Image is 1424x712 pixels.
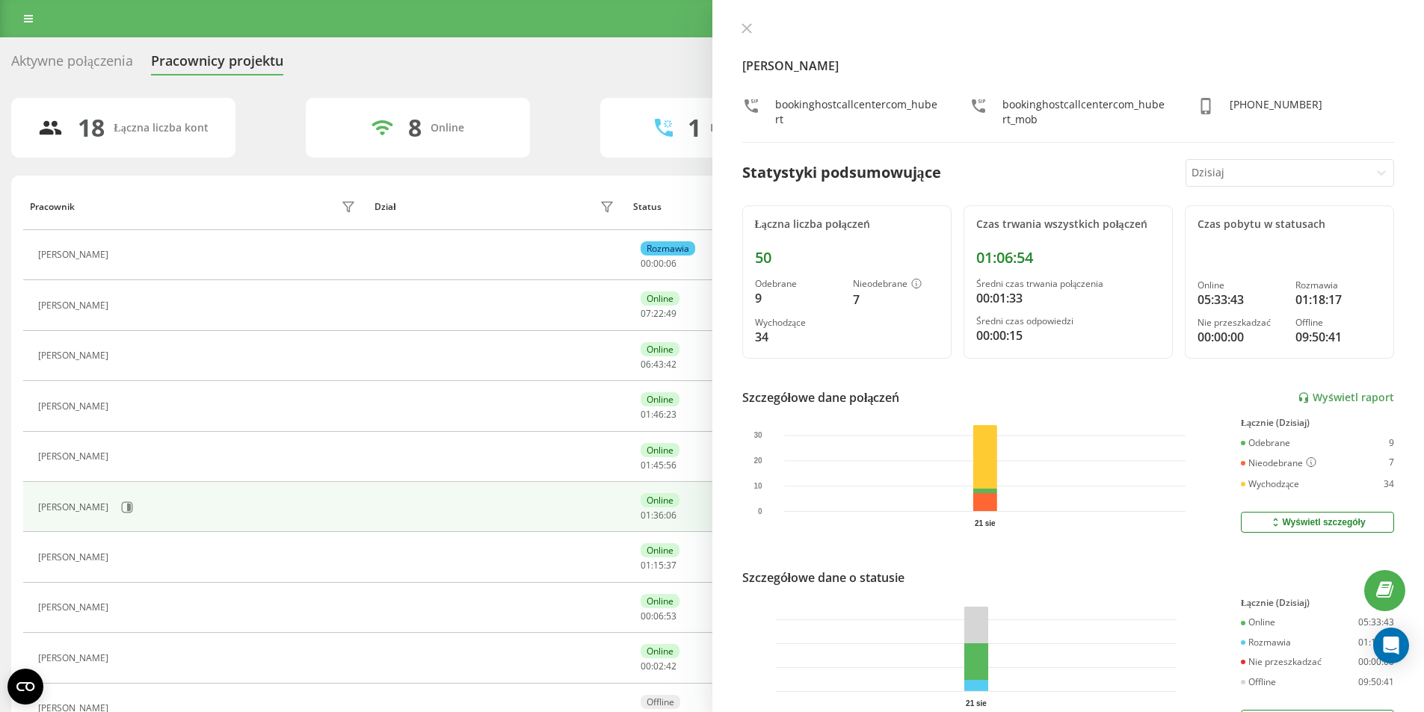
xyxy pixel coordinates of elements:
div: : : [641,409,676,420]
div: Średni czas odpowiedzi [976,316,1160,326]
div: Dział [375,202,395,212]
div: Odebrane [1241,438,1290,448]
div: Online [641,644,679,658]
a: Wyświetl raport [1298,391,1394,404]
div: Statystyki podsumowujące [742,161,941,184]
text: 20 [753,456,762,465]
div: Pracownicy projektu [151,53,283,76]
span: 45 [653,459,664,471]
div: Online [641,594,679,608]
div: Szczegółowe dane połączeń [742,388,900,406]
div: bookinghostcallcentercom_hubert_mob [1002,97,1167,127]
div: 1 [688,114,701,142]
div: 00:01:33 [976,289,1160,307]
div: 9 [755,289,841,307]
div: 34 [755,328,841,346]
div: 00:00:00 [1198,328,1283,346]
div: Rozmawia [641,241,695,256]
div: [PERSON_NAME] [38,300,112,311]
span: 46 [653,408,664,421]
div: 01:18:17 [1295,291,1381,309]
div: [PERSON_NAME] [38,653,112,663]
div: Online [641,443,679,457]
span: 01 [641,559,651,572]
span: 06 [666,509,676,521]
span: 37 [666,559,676,572]
div: Szczegółowe dane o statusie [742,569,904,586]
h4: [PERSON_NAME] [742,57,1395,75]
div: 8 [408,114,422,142]
div: bookinghostcallcentercom_hubert [775,97,940,127]
div: : : [641,359,676,370]
div: [PERSON_NAME] [38,602,112,613]
div: Online [1241,617,1275,628]
div: Wychodzące [1241,479,1299,489]
span: 01 [641,459,651,471]
div: 05:33:43 [1198,291,1283,309]
div: Średni czas trwania połączenia [976,279,1160,289]
span: 15 [653,559,664,572]
span: 42 [666,660,676,672]
div: [PERSON_NAME] [38,250,112,260]
div: Online [641,493,679,507]
div: Offline [1241,677,1276,687]
div: Online [641,342,679,356]
div: Online [641,291,679,306]
div: Aktywne połączenia [11,53,133,76]
div: 09:50:41 [1358,677,1394,687]
div: : : [641,259,676,269]
div: Rozmawiają [710,122,770,134]
div: Online [1198,280,1283,291]
span: 22 [653,307,664,320]
div: Łącznie (Dzisiaj) [1241,418,1394,428]
div: Nieodebrane [853,279,939,291]
div: Online [431,122,464,134]
span: 43 [653,358,664,371]
text: 30 [753,432,762,440]
div: [PERSON_NAME] [38,401,112,412]
div: Status [633,202,662,212]
span: 49 [666,307,676,320]
div: Czas trwania wszystkich połączeń [976,218,1160,231]
span: 23 [666,408,676,421]
div: 7 [853,291,939,309]
div: Łączna liczba kont [114,122,208,134]
div: Offline [1295,318,1381,328]
span: 01 [641,509,651,521]
div: [PERSON_NAME] [38,502,112,513]
text: 0 [757,507,762,516]
span: 00 [641,257,651,270]
div: : : [641,510,676,521]
text: 10 [753,482,762,490]
div: Nieodebrane [1241,457,1316,469]
span: 53 [666,610,676,622]
div: [PHONE_NUMBER] [1230,97,1322,127]
div: 01:06:54 [976,249,1160,267]
div: Open Intercom Messenger [1373,628,1409,663]
div: Nie przeszkadzać [1198,318,1283,328]
span: 06 [653,610,664,622]
div: Wyświetl szczegóły [1269,516,1365,528]
div: 00:00:15 [976,326,1160,344]
div: 7 [1389,457,1394,469]
text: 21 sie [974,519,995,527]
span: 02 [653,660,664,672]
div: Rozmawia [1295,280,1381,291]
div: Łączna liczba połączeń [755,218,939,231]
div: 05:33:43 [1358,617,1394,628]
button: Open CMP widget [7,669,43,705]
div: Nie przeszkadzać [1241,657,1322,667]
span: 00 [641,660,651,672]
div: Rozmawia [1241,637,1291,648]
div: Czas pobytu w statusach [1198,218,1381,231]
div: : : [641,611,676,622]
div: : : [641,460,676,471]
div: 18 [78,114,105,142]
div: Online [641,392,679,406]
div: Łącznie (Dzisiaj) [1241,598,1394,608]
span: 36 [653,509,664,521]
div: 50 [755,249,939,267]
span: 00 [653,257,664,270]
div: 01:18:17 [1358,637,1394,648]
span: 06 [641,358,651,371]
